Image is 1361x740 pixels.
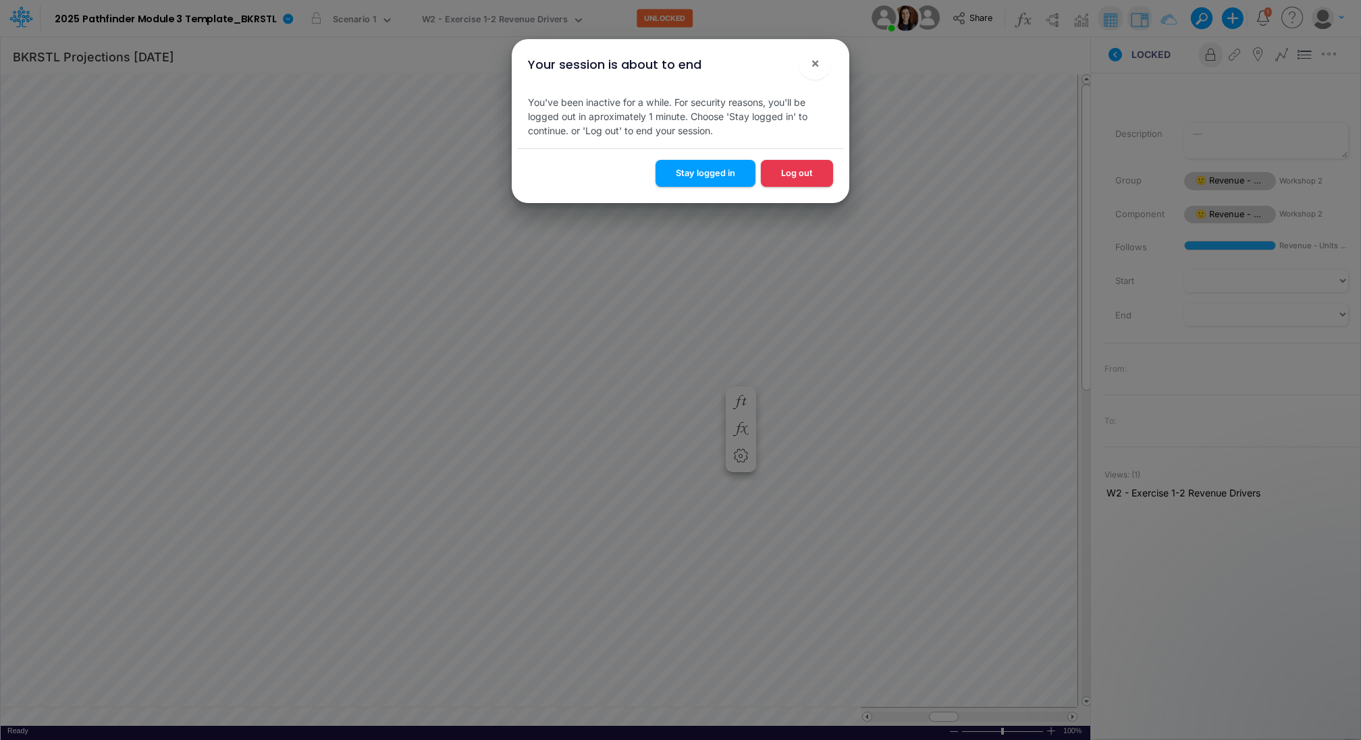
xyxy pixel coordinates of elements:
[811,55,820,71] span: ×
[517,84,844,148] div: You've been inactive for a while. For security reasons, you'll be logged out in aproximately 1 mi...
[528,55,701,74] div: Your session is about to end
[656,160,755,186] button: Stay logged in
[799,47,831,80] button: Close
[761,160,833,186] button: Log out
